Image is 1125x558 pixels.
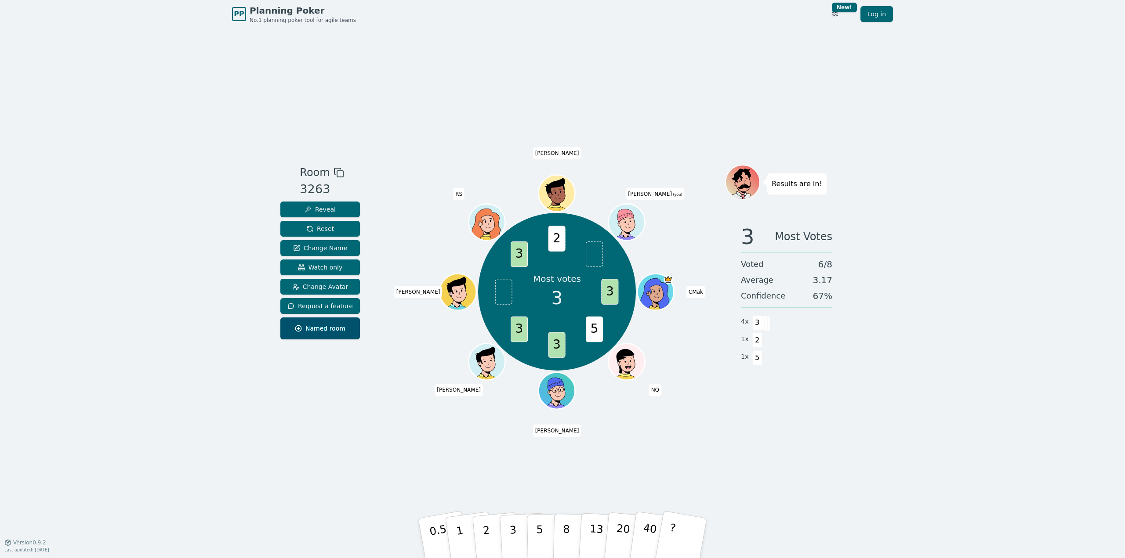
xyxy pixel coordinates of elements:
button: Reveal [280,202,360,217]
span: 3 [602,279,619,305]
button: Click to change your avatar [610,205,644,239]
span: Version 0.9.2 [13,539,46,546]
span: Click to change your name [686,286,705,298]
span: 3.17 [813,274,832,286]
span: Most Votes [775,226,832,247]
span: (you) [672,193,682,197]
span: 6 / 8 [818,258,832,270]
div: New! [832,3,857,12]
button: New! [827,6,843,22]
span: Click to change your name [533,147,581,159]
span: Confidence [741,290,785,302]
span: Reset [306,224,334,233]
span: Click to change your name [435,384,483,396]
span: Request a feature [287,302,353,310]
span: Average [741,274,773,286]
span: 3 [741,226,755,247]
a: PPPlanning PokerNo.1 planning poker tool for agile teams [232,4,356,24]
span: Click to change your name [453,188,465,200]
span: Named room [295,324,345,333]
span: Watch only [298,263,343,272]
span: 1 x [741,335,749,344]
span: PP [234,9,244,19]
div: 3263 [300,180,344,198]
a: Log in [860,6,893,22]
button: Change Name [280,240,360,256]
p: Results are in! [772,178,822,190]
span: Planning Poker [250,4,356,17]
span: Room [300,165,330,180]
span: 3 [548,332,566,358]
span: 3 [552,285,562,311]
span: Reveal [305,205,336,214]
span: Last updated: [DATE] [4,547,49,552]
span: 67 % [813,290,832,302]
span: 3 [511,317,528,342]
span: 5 [752,350,762,365]
span: 3 [752,315,762,330]
button: Request a feature [280,298,360,314]
span: Click to change your name [649,384,661,396]
p: Most votes [533,273,581,285]
span: Voted [741,258,764,270]
button: Change Avatar [280,279,360,295]
span: Click to change your name [394,286,443,298]
span: 5 [586,317,603,342]
span: CMak is the host [664,275,673,284]
span: Click to change your name [626,188,684,200]
span: 3 [511,241,528,267]
button: Watch only [280,259,360,275]
button: Reset [280,221,360,237]
span: 2 [752,333,762,348]
span: Change Name [293,244,347,252]
span: Click to change your name [533,425,581,437]
span: Change Avatar [292,282,348,291]
button: Version0.9.2 [4,539,46,546]
span: 1 x [741,352,749,362]
button: Named room [280,317,360,339]
span: No.1 planning poker tool for agile teams [250,17,356,24]
span: 4 x [741,317,749,327]
span: 2 [548,226,566,252]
